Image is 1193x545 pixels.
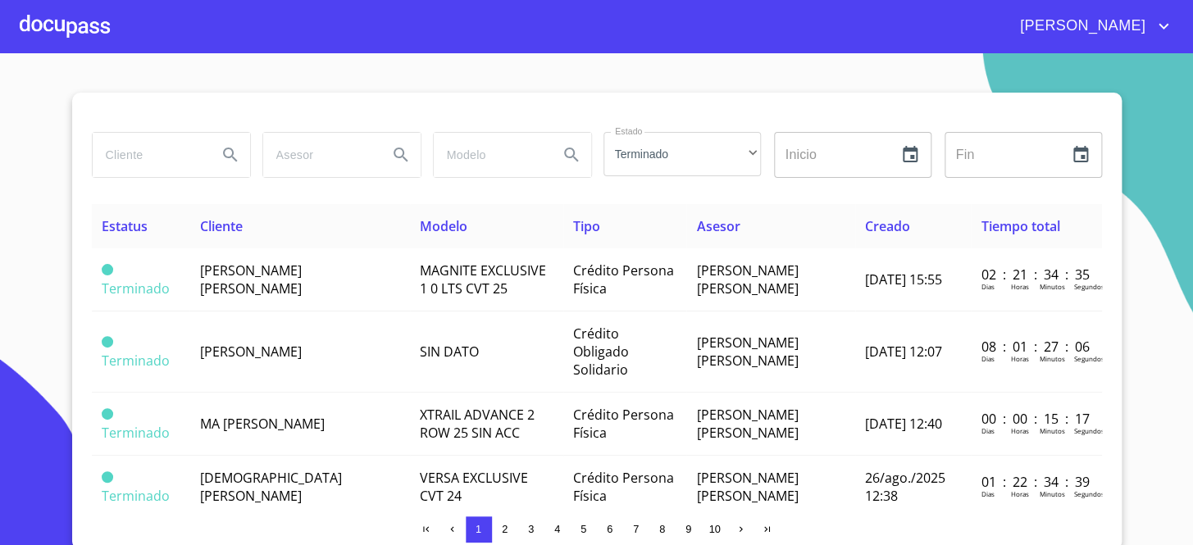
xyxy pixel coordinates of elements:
p: Minutos [1039,489,1064,498]
input: search [434,133,545,177]
button: 2 [492,516,518,543]
button: Search [381,135,421,175]
p: Horas [1010,282,1028,291]
span: Crédito Persona Física [573,469,674,505]
button: account of current user [1008,13,1173,39]
span: 26/ago./2025 12:38 [865,469,945,505]
span: 2 [502,523,508,535]
span: [DATE] 15:55 [865,270,942,288]
span: [PERSON_NAME] [PERSON_NAME] [199,261,301,297]
span: SIN DATO [420,343,479,361]
button: 6 [597,516,623,543]
p: Segundos [1073,354,1104,363]
span: Asesor [696,217,740,235]
p: Dias [981,354,994,363]
span: Terminado [102,264,113,275]
span: Creado [865,217,910,235]
span: VERSA EXCLUSIVE CVT 24 [420,469,528,505]
span: Modelo [420,217,467,235]
span: MA [PERSON_NAME] [199,415,324,433]
span: Crédito Persona Física [573,406,674,442]
button: 5 [571,516,597,543]
p: Minutos [1039,426,1064,435]
span: [DEMOGRAPHIC_DATA][PERSON_NAME] [199,469,341,505]
span: 4 [554,523,560,535]
span: Terminado [102,471,113,483]
button: 1 [466,516,492,543]
button: Search [211,135,250,175]
span: MAGNITE EXCLUSIVE 1 0 LTS CVT 25 [420,261,546,297]
p: 02 : 21 : 34 : 35 [981,266,1091,284]
span: [PERSON_NAME] [199,343,301,361]
span: Terminado [102,352,170,370]
span: [PERSON_NAME] [PERSON_NAME] [696,469,798,505]
p: Horas [1010,354,1028,363]
button: 7 [623,516,649,543]
p: Horas [1010,489,1028,498]
span: 3 [528,523,534,535]
span: 1 [476,523,481,535]
span: Terminado [102,408,113,420]
span: [DATE] 12:40 [865,415,942,433]
span: [DATE] 12:07 [865,343,942,361]
span: Cliente [199,217,242,235]
button: 4 [544,516,571,543]
span: Terminado [102,487,170,505]
button: 10 [702,516,728,543]
button: Search [552,135,591,175]
span: XTRAIL ADVANCE 2 ROW 25 SIN ACC [420,406,535,442]
span: Crédito Obligado Solidario [573,325,629,379]
p: 00 : 00 : 15 : 17 [981,410,1091,428]
span: Terminado [102,336,113,347]
span: 5 [581,523,586,535]
button: 9 [676,516,702,543]
span: 10 [708,523,720,535]
p: Horas [1010,426,1028,435]
p: 08 : 01 : 27 : 06 [981,338,1091,356]
p: Dias [981,282,994,291]
span: Terminado [102,424,170,442]
span: 9 [685,523,691,535]
p: Dias [981,489,994,498]
span: 8 [659,523,665,535]
p: Segundos [1073,282,1104,291]
span: [PERSON_NAME] [PERSON_NAME] [696,334,798,370]
button: 8 [649,516,676,543]
p: Segundos [1073,426,1104,435]
span: [PERSON_NAME] [1008,13,1154,39]
p: Minutos [1039,282,1064,291]
input: search [263,133,375,177]
span: Tiempo total [981,217,1059,235]
span: 6 [607,523,612,535]
p: Segundos [1073,489,1104,498]
input: search [93,133,204,177]
p: Minutos [1039,354,1064,363]
span: Crédito Persona Física [573,261,674,297]
span: Tipo [573,217,600,235]
span: Terminado [102,279,170,297]
p: 01 : 22 : 34 : 39 [981,473,1091,491]
span: Estatus [102,217,148,235]
button: 3 [518,516,544,543]
span: 7 [633,523,639,535]
span: [PERSON_NAME] [PERSON_NAME] [696,261,798,297]
div: Terminado [603,132,761,176]
span: [PERSON_NAME] [PERSON_NAME] [696,406,798,442]
p: Dias [981,426,994,435]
